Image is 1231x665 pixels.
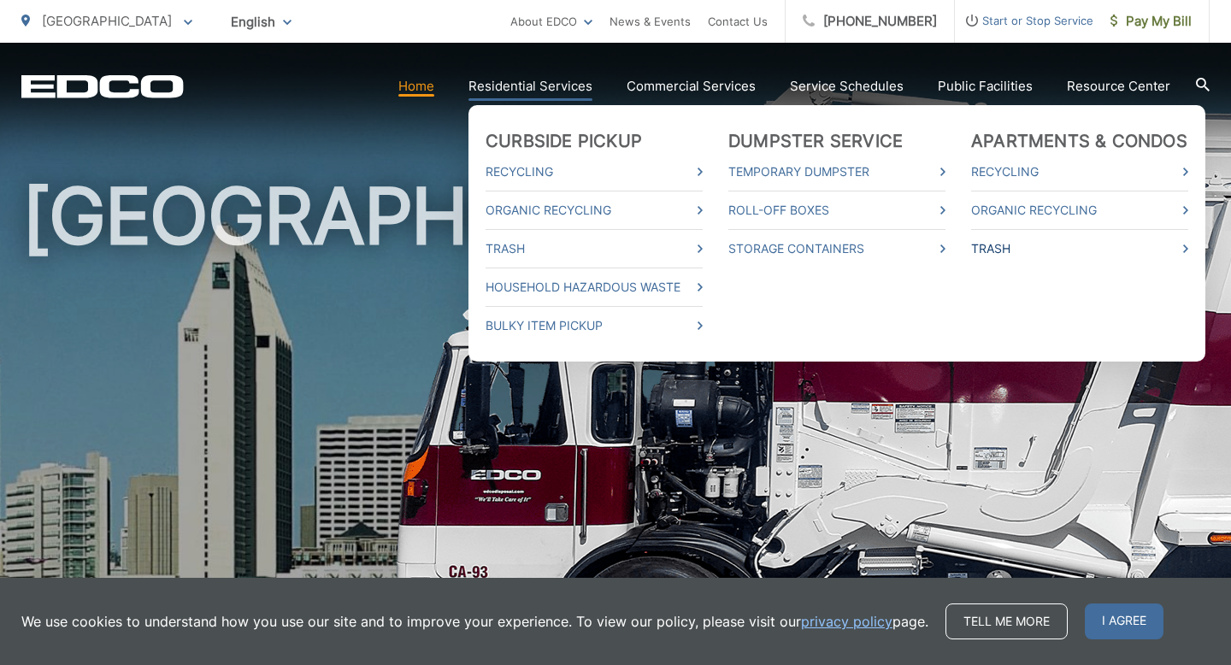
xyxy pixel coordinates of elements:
[971,131,1187,151] a: Apartments & Condos
[1067,76,1170,97] a: Resource Center
[971,162,1188,182] a: Recycling
[945,603,1068,639] a: Tell me more
[938,76,1033,97] a: Public Facilities
[801,611,892,632] a: privacy policy
[468,76,592,97] a: Residential Services
[728,200,945,221] a: Roll-Off Boxes
[610,11,691,32] a: News & Events
[1110,11,1192,32] span: Pay My Bill
[971,200,1188,221] a: Organic Recycling
[486,131,642,151] a: Curbside Pickup
[486,238,703,259] a: Trash
[42,13,172,29] span: [GEOGRAPHIC_DATA]
[728,238,945,259] a: Storage Containers
[971,238,1188,259] a: Trash
[21,74,184,98] a: EDCD logo. Return to the homepage.
[728,162,945,182] a: Temporary Dumpster
[398,76,434,97] a: Home
[708,11,768,32] a: Contact Us
[486,315,703,336] a: Bulky Item Pickup
[1085,603,1163,639] span: I agree
[486,277,703,297] a: Household Hazardous Waste
[21,611,928,632] p: We use cookies to understand how you use our site and to improve your experience. To view our pol...
[790,76,904,97] a: Service Schedules
[486,200,703,221] a: Organic Recycling
[486,162,703,182] a: Recycling
[728,131,903,151] a: Dumpster Service
[510,11,592,32] a: About EDCO
[218,7,304,37] span: English
[627,76,756,97] a: Commercial Services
